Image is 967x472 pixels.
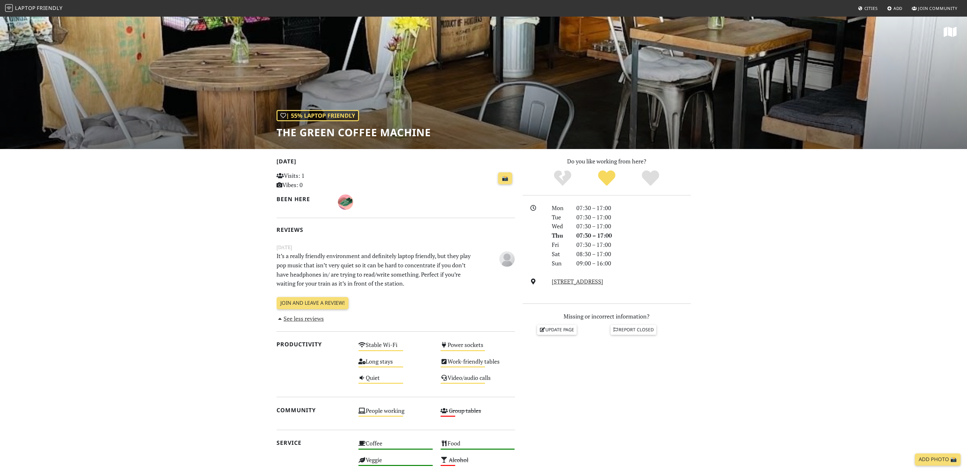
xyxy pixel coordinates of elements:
span: Cities [864,5,878,11]
p: Missing or incorrect information? [523,312,691,321]
div: Definitely! [628,169,673,187]
div: Yes [585,169,629,187]
a: Update page [537,325,577,334]
a: LaptopFriendly LaptopFriendly [5,3,63,14]
div: Thu [548,231,572,240]
span: Stoshy [338,198,353,205]
h2: Service [277,439,351,446]
img: LaptopFriendly [5,4,13,12]
div: Sun [548,259,572,268]
div: Work-friendly tables [437,356,519,373]
div: Veggie [355,455,437,471]
img: 4582-stoshy.jpg [338,194,353,210]
div: 07:30 – 17:00 [573,222,695,231]
div: Power sockets [437,340,519,356]
s: Group tables [449,407,481,414]
span: Maria Gibson [499,254,515,262]
s: Alcohol [449,456,468,464]
div: 08:30 – 17:00 [573,249,695,259]
div: People working [355,405,437,422]
img: blank-535327c66bd565773addf3077783bbfce4b00ec00e9fd257753287c682c7fa38.png [499,251,515,267]
h2: Community [277,407,351,413]
div: Long stays [355,356,437,373]
a: 📸 [498,172,512,185]
div: Food [437,438,519,454]
div: Mon [548,203,572,213]
div: Sat [548,249,572,259]
div: Fri [548,240,572,249]
a: See less reviews [277,315,324,322]
div: 07:30 – 17:00 [573,203,695,213]
div: 07:30 – 17:00 [573,213,695,222]
span: Friendly [37,4,62,12]
span: Laptop [15,4,36,12]
div: No [541,169,585,187]
h2: Been here [277,196,331,202]
p: Visits: 1 Vibes: 0 [277,171,351,190]
span: Add [893,5,903,11]
div: Stable Wi-Fi [355,340,437,356]
p: It’s a really friendly environment and definitely laptop friendly, but they play pop music that i... [273,251,478,288]
span: Join Community [918,5,957,11]
div: 07:30 – 17:00 [573,231,695,240]
h2: Reviews [277,226,515,233]
div: 07:30 – 17:00 [573,240,695,249]
div: Tue [548,213,572,222]
a: Join Community [909,3,960,14]
h2: [DATE] [277,158,515,167]
a: Report closed [611,325,657,334]
h2: Productivity [277,341,351,348]
div: 09:00 – 16:00 [573,259,695,268]
a: Add Photo 📸 [915,453,961,466]
small: [DATE] [273,243,519,251]
a: Cities [855,3,880,14]
h1: The Green Coffee Machine [277,126,431,138]
a: Join and leave a review! [277,297,348,309]
div: Wed [548,222,572,231]
a: [STREET_ADDRESS] [552,278,603,285]
div: | 55% Laptop Friendly [277,110,359,121]
p: Do you like working from here? [523,157,691,166]
div: Quiet [355,373,437,389]
a: Add [885,3,905,14]
div: Coffee [355,438,437,454]
div: Video/audio calls [437,373,519,389]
